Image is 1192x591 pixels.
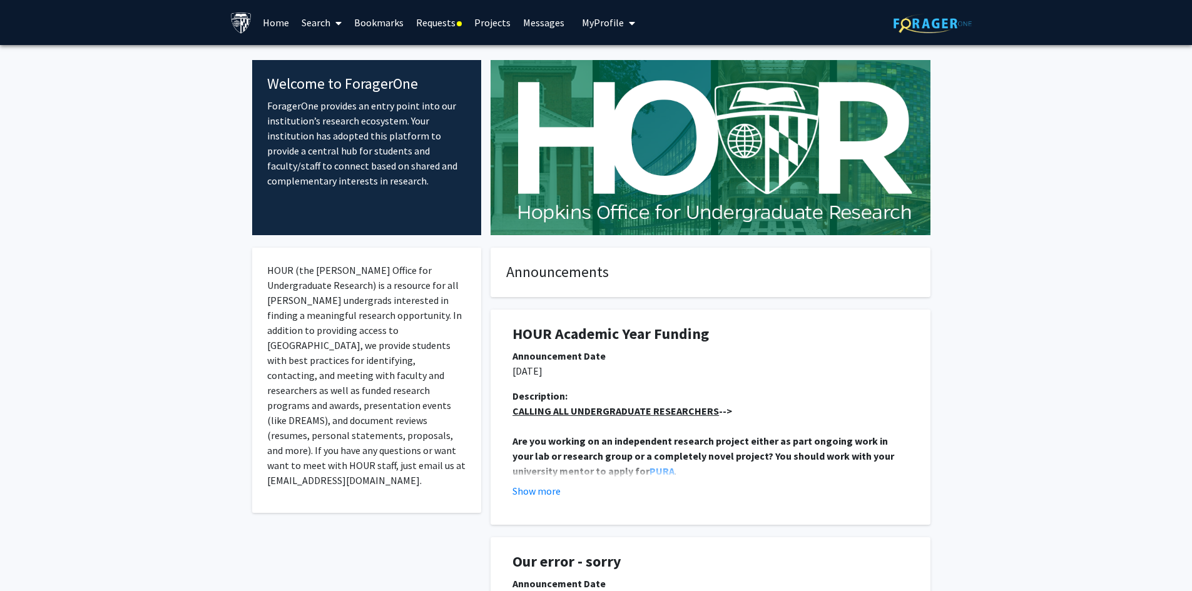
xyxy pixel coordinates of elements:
[9,535,53,582] iframe: Chat
[257,1,295,44] a: Home
[512,433,909,478] p: .
[267,98,467,188] p: ForagerOne provides an entry point into our institution’s research ecosystem. Your institution ha...
[512,576,909,591] div: Announcement Date
[517,1,571,44] a: Messages
[512,325,909,343] h1: HOUR Academic Year Funding
[512,483,561,498] button: Show more
[894,14,972,33] img: ForagerOne Logo
[295,1,348,44] a: Search
[267,263,467,488] p: HOUR (the [PERSON_NAME] Office for Undergraduate Research) is a resource for all [PERSON_NAME] un...
[506,263,915,281] h4: Announcements
[512,405,719,417] u: CALLING ALL UNDERGRADUATE RESEARCHERS
[512,388,909,403] div: Description:
[512,553,909,571] h1: Our error - sorry
[512,348,909,363] div: Announcement Date
[230,12,252,34] img: Johns Hopkins University Logo
[410,1,468,44] a: Requests
[512,435,896,477] strong: Are you working on an independent research project either as part ongoing work in your lab or res...
[649,465,675,477] a: PURA
[582,16,624,29] span: My Profile
[512,405,732,417] strong: -->
[491,60,930,235] img: Cover Image
[267,75,467,93] h4: Welcome to ForagerOne
[512,363,909,378] p: [DATE]
[348,1,410,44] a: Bookmarks
[468,1,517,44] a: Projects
